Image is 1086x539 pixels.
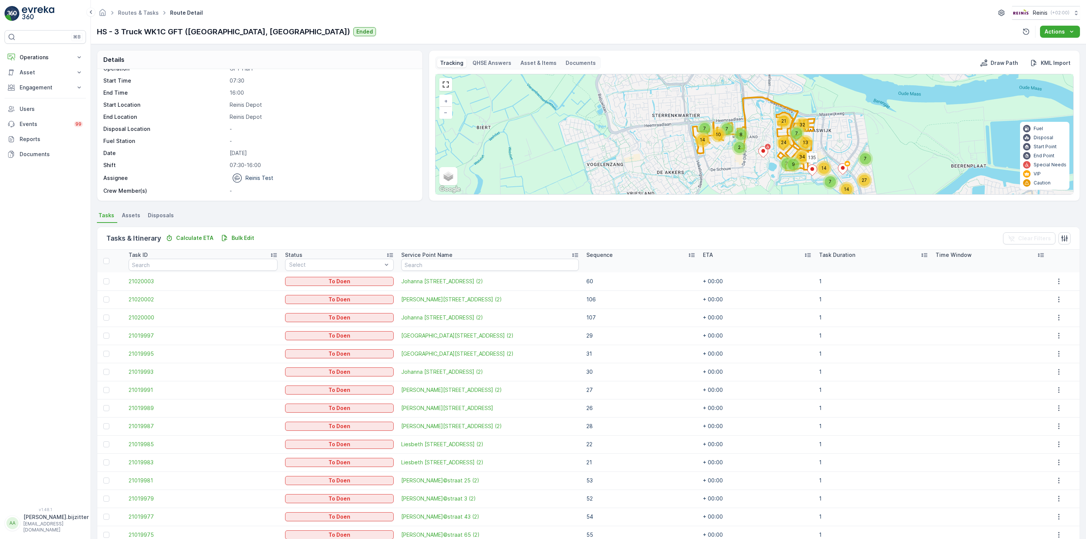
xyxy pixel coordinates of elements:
div: 10 [711,127,726,142]
p: - [230,137,414,145]
p: To Doen [328,477,350,484]
button: To Doen [285,313,394,322]
p: Assignee [103,174,128,182]
span: Johanna [STREET_ADDRESS] (2) [401,368,579,376]
span: 10 [716,132,721,137]
button: Reinis(+02:00) [1012,6,1080,20]
p: Task Duration [819,251,855,259]
td: + 00:00 [699,435,816,453]
button: Operations [5,50,86,65]
span: 21020003 [129,278,278,285]
td: 26 [583,399,699,417]
span: [PERSON_NAME]©straat 25 (2) [401,477,579,484]
a: Johanna Westerdijkstraat 5-7 (2) [401,368,579,376]
span: Liesbeth [STREET_ADDRESS] (2) [401,459,579,466]
span: 21019981 [129,477,278,484]
div: 8 [733,127,749,142]
td: 54 [583,508,699,526]
p: Reinis [1033,9,1048,17]
span: v 1.48.1 [5,507,86,512]
div: AA [6,517,18,529]
p: To Doen [328,422,350,430]
a: Marga KlompÃ©straat 65 (2) [401,531,579,539]
p: Reinis Test [245,174,273,182]
p: Bulk Edit [232,234,254,242]
span: [PERSON_NAME]©straat 65 (2) [401,531,579,539]
td: 30 [583,363,699,381]
td: + 00:00 [699,381,816,399]
img: logo_light-DOdMpM7g.png [22,6,54,21]
td: 29 [583,327,699,345]
p: QHSE Answers [472,59,511,67]
td: 1 [815,508,932,526]
td: 31 [583,345,699,363]
p: [DATE] [230,149,414,157]
td: 1 [815,381,932,399]
a: Routes & Tasks [118,9,159,16]
button: To Doen [285,422,394,431]
div: Toggle Row Selected [103,441,109,447]
div: Toggle Row Selected [103,478,109,484]
a: 21019975 [129,531,278,539]
td: 107 [583,309,699,327]
a: Homepage [98,11,107,18]
span: 21019983 [129,459,278,466]
a: Marga KlompÃ©straat 25 (2) [401,477,579,484]
p: Asset & Items [520,59,557,67]
td: + 00:00 [699,508,816,526]
p: Task ID [129,251,148,259]
a: 21019997 [129,332,278,339]
p: Ended [356,28,373,35]
span: 21019977 [129,513,278,521]
button: Actions [1040,26,1080,38]
p: Draw Path [991,59,1018,67]
p: Service Point Name [401,251,452,259]
p: 16:00 [230,89,414,97]
td: 1 [815,327,932,345]
div: Toggle Row Selected [103,333,109,339]
button: To Doen [285,331,394,340]
a: Lau Mazirelstraat 21 (2) [401,404,579,412]
div: Toggle Row Selected [103,369,109,375]
p: To Doen [328,314,350,321]
a: Open this area in Google Maps (opens a new window) [437,184,462,194]
button: To Doen [285,512,394,521]
td: 1 [815,272,932,290]
div: Toggle Row Selected [103,351,109,357]
a: Johanna Westerdijkstraat 21 (2) [401,350,579,358]
p: To Doen [328,386,350,394]
span: Disposals [148,212,174,219]
p: To Doen [328,513,350,521]
div: 13 [798,135,813,150]
a: Reports [5,132,86,147]
div: Toggle Row Selected [103,315,109,321]
button: Bulk Edit [218,233,257,243]
a: Events99 [5,117,86,132]
td: 22 [583,435,699,453]
button: To Doen [285,385,394,395]
button: To Doen [285,440,394,449]
p: To Doen [328,441,350,448]
a: Zoom In [440,95,451,107]
p: Special Needs [1034,162,1066,168]
p: Disposal Location [103,125,227,133]
button: Draw Path [977,58,1021,68]
span: 7 [829,179,831,184]
span: 21019989 [129,404,278,412]
span: 27 [862,177,867,183]
button: Calculate ETA [163,233,216,243]
span: Assets [122,212,140,219]
p: Start Location [103,101,227,109]
p: 99 [75,121,81,127]
span: 7 [795,131,798,136]
span: Johanna [STREET_ADDRESS] (2) [401,278,579,285]
span: + [444,98,448,104]
div: 7 [697,121,712,136]
td: + 00:00 [699,327,816,345]
td: 28 [583,417,699,435]
div: 32 [795,117,810,132]
span: 14 [821,165,827,171]
td: 1 [815,363,932,381]
div: Toggle Row Selected [103,459,109,465]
